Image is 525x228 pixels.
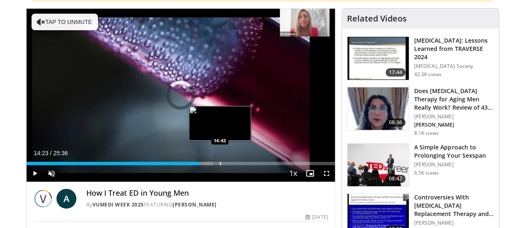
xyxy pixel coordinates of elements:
[189,106,251,141] img: image.jpeg
[34,150,49,156] span: 14:23
[414,87,494,112] h3: Does [MEDICAL_DATA] Therapy for Aging Men Really Work? Review of 43 St…
[56,189,76,209] a: A
[386,175,405,183] span: 08:47
[32,14,98,30] button: Tap to unmute
[414,193,494,218] h3: Controversies With [MEDICAL_DATA] Replacement Therapy and [MEDICAL_DATA] Can…
[173,201,217,208] a: [PERSON_NAME]
[86,189,328,198] h4: How I Treat ED in Young Men
[347,36,494,80] a: 17:44 [MEDICAL_DATA]: Lessons Learned from TRAVERSE 2024 [MEDICAL_DATA] Society 42.3K views
[414,143,494,160] h3: A Simple Approach to Prolonging Your Sexspan
[414,220,494,226] p: [PERSON_NAME]
[318,165,335,182] button: Fullscreen
[53,150,68,156] span: 25:36
[414,36,494,61] h3: [MEDICAL_DATA]: Lessons Learned from TRAVERSE 2024
[414,130,439,137] p: 8.1K views
[414,71,442,78] p: 42.3K views
[302,165,318,182] button: Enable picture-in-picture mode
[43,165,60,182] button: Unmute
[27,9,335,182] video-js: Video Player
[50,150,52,156] span: /
[347,144,409,187] img: c4bd4661-e278-4c34-863c-57c104f39734.150x105_q85_crop-smart_upscale.jpg
[285,165,302,182] button: Playback Rate
[414,113,494,120] p: [PERSON_NAME]
[27,162,335,165] div: Progress Bar
[414,170,439,176] p: 6.5K views
[347,14,407,24] h4: Related Videos
[347,143,494,187] a: 08:47 A Simple Approach to Prolonging Your Sexspan [PERSON_NAME] 6.5K views
[414,161,494,168] p: [PERSON_NAME]
[305,214,328,221] div: [DATE]
[86,201,328,209] div: By FEATURING
[27,165,43,182] button: Play
[386,68,405,77] span: 17:44
[386,118,405,127] span: 08:36
[93,201,144,208] a: Vumedi Week 2025
[414,63,494,70] p: [MEDICAL_DATA] Society
[347,37,409,80] img: 1317c62a-2f0d-4360-bee0-b1bff80fed3c.150x105_q85_crop-smart_upscale.jpg
[414,122,494,128] p: [PERSON_NAME]
[347,87,494,137] a: 08:36 Does [MEDICAL_DATA] Therapy for Aging Men Really Work? Review of 43 St… [PERSON_NAME] [PERS...
[33,189,53,209] img: Vumedi Week 2025
[347,87,409,130] img: 4d4bce34-7cbb-4531-8d0c-5308a71d9d6c.150x105_q85_crop-smart_upscale.jpg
